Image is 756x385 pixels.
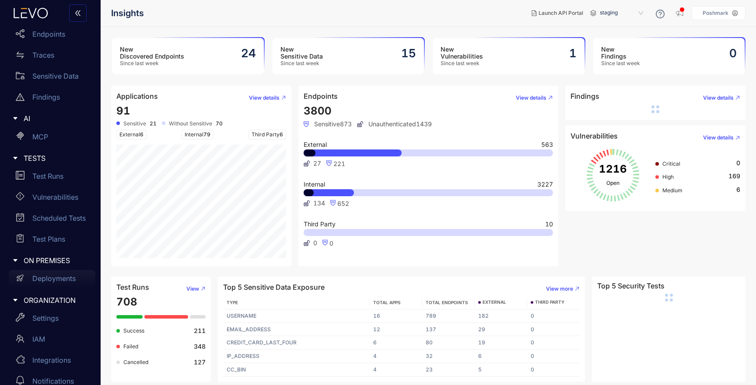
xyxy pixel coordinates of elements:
td: 16 [370,309,422,323]
td: 789 [422,309,475,323]
h4: Vulnerabilities [570,132,618,140]
span: 0 [313,239,317,246]
span: Critical [662,160,680,167]
a: Deployments [9,270,95,291]
a: Vulnerabilities [9,188,95,209]
span: 0 [736,160,740,166]
span: AI [24,114,88,122]
span: TOTAL ENDPOINTS [426,300,468,305]
td: 19 [475,336,527,350]
span: staging [600,6,645,20]
span: 6 [736,186,740,193]
span: 0 [329,239,333,247]
p: Findings [32,93,60,101]
span: swap [16,51,24,59]
p: Test Runs [32,172,63,180]
a: Sensitive Data [9,67,95,88]
td: 29 [475,323,527,336]
span: Insights [111,8,144,18]
span: Without Sensitive [169,121,212,127]
span: Sensitive [123,121,146,127]
h3: New Findings [601,46,640,60]
span: 169 [728,173,740,180]
p: Deployments [32,274,76,282]
h2: 15 [401,47,416,60]
span: caret-right [12,297,18,303]
td: 0 [527,323,580,336]
span: 134 [313,200,325,207]
span: View details [249,95,280,101]
span: High [662,173,674,180]
span: caret-right [12,257,18,264]
td: 23 [422,363,475,377]
p: Endpoints [32,30,65,38]
button: double-left [69,4,87,22]
span: 652 [337,200,349,207]
span: 3800 [304,104,332,117]
td: CREDIT_CARD_LAST_FOUR [223,336,370,350]
span: 10 [545,221,553,227]
span: 6 [280,131,283,138]
p: Poshmark [703,10,728,16]
div: TESTS [5,149,95,167]
button: Launch API Portal [525,6,590,20]
span: TESTS [24,154,88,162]
span: Success [123,327,144,334]
td: 0 [527,309,580,323]
td: 80 [422,336,475,350]
span: TYPE [227,300,238,305]
span: double-left [74,10,81,17]
span: View [186,286,199,292]
a: Endpoints [9,25,95,46]
h2: 1 [569,47,577,60]
a: IAM [9,330,95,351]
h4: Test Runs [116,283,149,291]
span: View details [516,95,546,101]
p: MCP [32,133,48,141]
p: Notifications [32,377,74,385]
span: Since last week [120,60,184,66]
span: Unauthenticated 1439 [357,121,432,128]
p: Settings [32,314,59,322]
span: EXTERNAL [483,300,506,305]
b: 70 [216,121,223,127]
span: 3227 [537,181,553,187]
td: IP_ADDRESS [223,350,370,363]
span: Third Party [248,130,286,139]
td: 4 [370,363,422,377]
span: Medium [662,187,682,194]
h4: Applications [116,92,158,100]
p: Scheduled Tests [32,214,86,222]
td: 12 [370,323,422,336]
button: View details [696,131,740,145]
a: Test Plans [9,230,95,251]
p: Traces [32,51,54,59]
button: View details [242,91,286,105]
span: View details [703,135,734,141]
span: 79 [203,131,210,138]
span: ORGANIZATION [24,296,88,304]
span: warning [16,93,24,101]
div: AI [5,109,95,128]
span: 27 [313,160,321,167]
td: USERNAME [223,309,370,323]
div: ON PREMISES [5,251,95,270]
span: 91 [116,104,130,117]
span: Failed [123,343,138,350]
div: ORGANIZATION [5,291,95,309]
a: Traces [9,46,95,67]
span: 6 [140,131,143,138]
span: External [304,142,327,148]
td: 0 [527,350,580,363]
span: Since last week [441,60,483,66]
span: team [16,334,24,343]
p: Test Plans [32,235,65,243]
span: THIRD PARTY [535,300,564,305]
p: Vulnerabilities [32,193,78,201]
h4: Top 5 Sensitive Data Exposure [223,283,325,291]
h3: New Vulnerabilities [441,46,483,60]
td: 6 [370,336,422,350]
b: 348 [194,343,206,350]
span: caret-right [12,115,18,121]
span: ON PREMISES [24,257,88,264]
